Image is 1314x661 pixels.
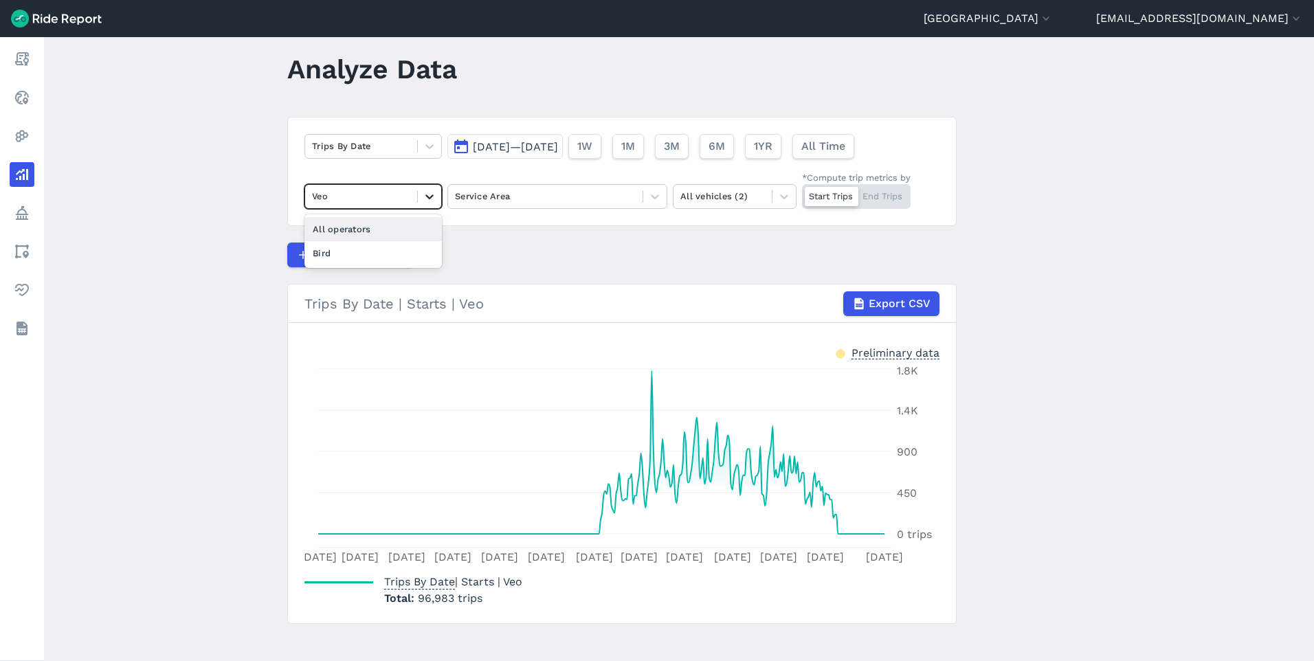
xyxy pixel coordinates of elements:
[792,134,854,159] button: All Time
[10,278,34,302] a: Health
[300,550,337,563] tspan: [DATE]
[384,592,418,605] span: Total
[1096,10,1303,27] button: [EMAIL_ADDRESS][DOMAIN_NAME]
[481,550,518,563] tspan: [DATE]
[304,217,442,241] div: All operators
[10,47,34,71] a: Report
[287,243,414,267] button: Compare Metrics
[612,134,644,159] button: 1M
[528,550,565,563] tspan: [DATE]
[447,134,563,159] button: [DATE]—[DATE]
[897,486,917,500] tspan: 450
[473,140,558,153] span: [DATE]—[DATE]
[621,138,635,155] span: 1M
[287,50,457,88] h1: Analyze Data
[714,550,751,563] tspan: [DATE]
[577,138,592,155] span: 1W
[10,162,34,187] a: Analyze
[664,138,680,155] span: 3M
[897,445,917,458] tspan: 900
[10,201,34,225] a: Policy
[897,404,918,417] tspan: 1.4K
[10,124,34,148] a: Heatmaps
[700,134,734,159] button: 6M
[388,550,425,563] tspan: [DATE]
[568,134,601,159] button: 1W
[418,592,482,605] span: 96,983 trips
[802,171,911,184] div: *Compute trip metrics by
[851,345,939,359] div: Preliminary data
[807,550,844,563] tspan: [DATE]
[10,85,34,110] a: Realtime
[384,575,522,588] span: | Starts | Veo
[10,316,34,341] a: Datasets
[897,528,932,541] tspan: 0 trips
[801,138,845,155] span: All Time
[304,241,442,265] div: Bird
[760,550,797,563] tspan: [DATE]
[384,571,455,590] span: Trips By Date
[866,550,903,563] tspan: [DATE]
[897,364,918,377] tspan: 1.8K
[709,138,725,155] span: 6M
[304,291,939,316] div: Trips By Date | Starts | Veo
[924,10,1053,27] button: [GEOGRAPHIC_DATA]
[745,134,781,159] button: 1YR
[434,550,471,563] tspan: [DATE]
[655,134,689,159] button: 3M
[11,10,102,27] img: Ride Report
[342,550,379,563] tspan: [DATE]
[843,291,939,316] button: Export CSV
[869,295,931,312] span: Export CSV
[10,239,34,264] a: Areas
[666,550,703,563] tspan: [DATE]
[576,550,613,563] tspan: [DATE]
[754,138,772,155] span: 1YR
[621,550,658,563] tspan: [DATE]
